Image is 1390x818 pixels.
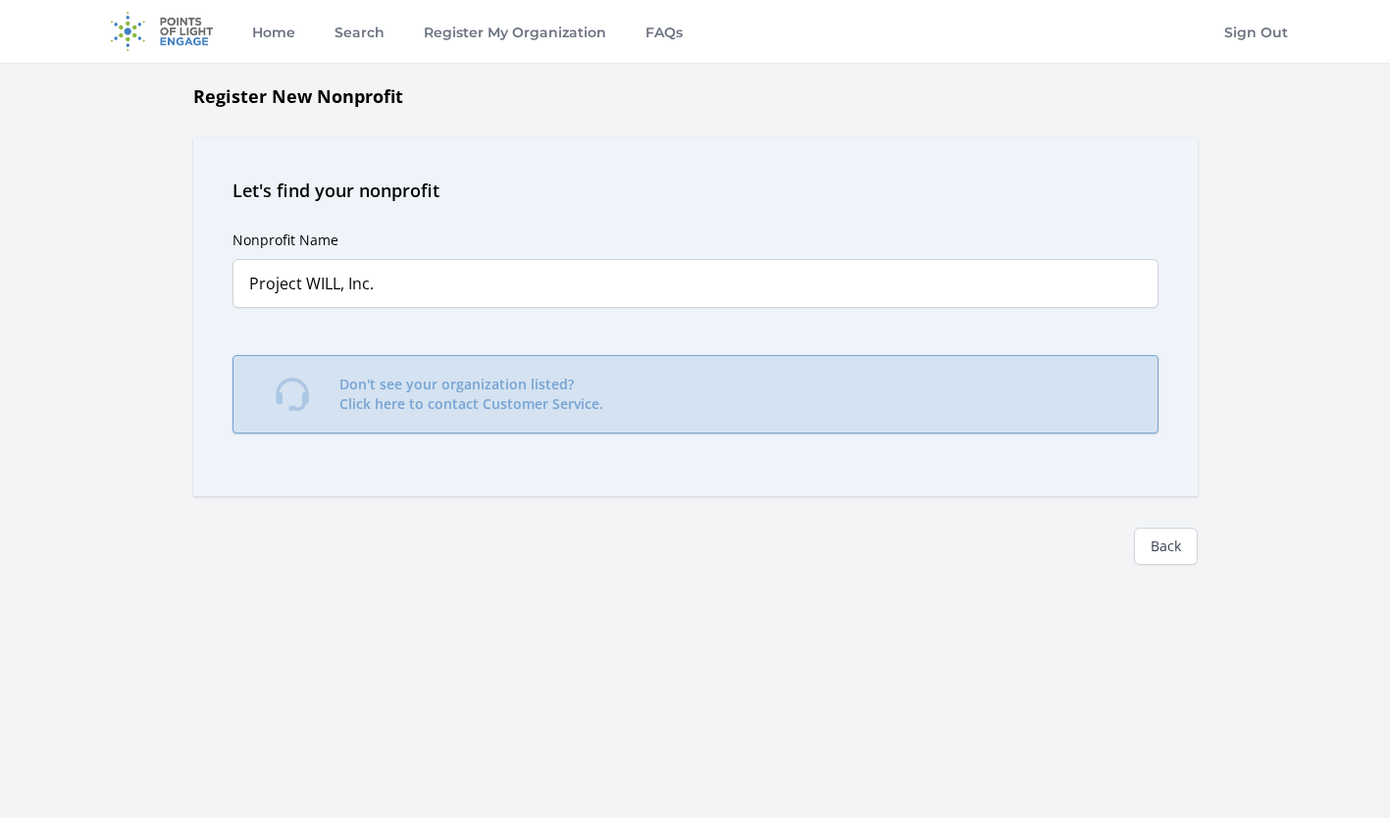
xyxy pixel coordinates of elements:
[232,177,1158,204] h2: Let's find your nonprofit
[232,230,338,249] label: Nonprofit Name
[193,82,1198,110] h1: Register New Nonprofit
[1134,528,1198,565] a: Back
[339,375,603,414] p: Don't see your organization listed? Click here to contact Customer Service.
[232,355,1158,434] a: Don't see your organization listed?Click here to contact Customer Service.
